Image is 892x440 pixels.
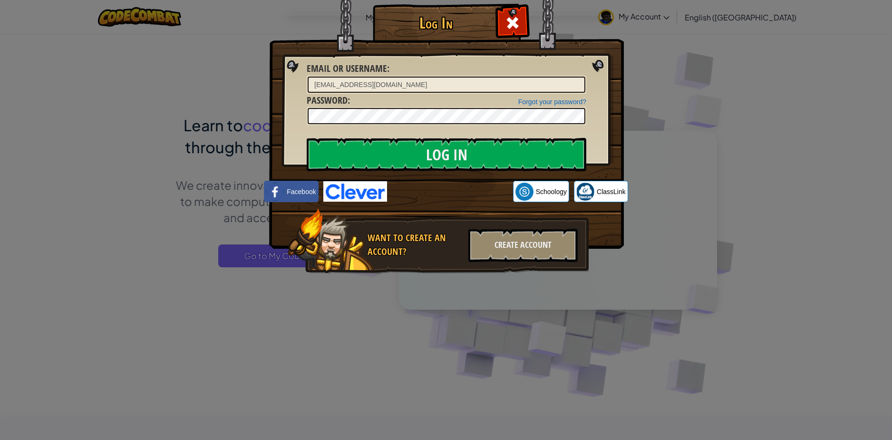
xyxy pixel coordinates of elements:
div: Create Account [468,229,578,262]
span: Facebook [287,187,316,196]
img: classlink-logo-small.png [576,183,594,201]
span: Schoology [536,187,567,196]
span: Password [307,94,348,107]
div: Want to create an account? [368,231,463,258]
iframe: Sign in with Google Button [387,181,513,202]
label: : [307,62,389,76]
input: Log In [307,138,586,171]
a: Forgot your password? [518,98,586,106]
span: ClassLink [597,187,626,196]
span: Email or Username [307,62,387,75]
label: : [307,94,350,108]
img: clever-logo-blue.png [323,181,387,202]
h1: Log In [375,15,496,31]
img: schoology.png [515,183,533,201]
img: facebook_small.png [266,183,284,201]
